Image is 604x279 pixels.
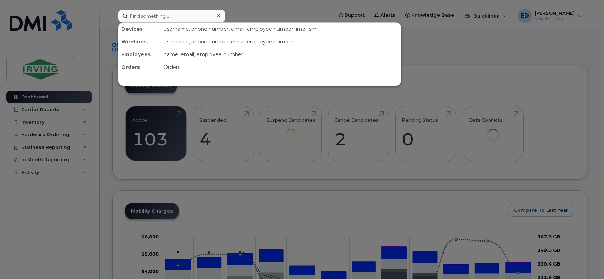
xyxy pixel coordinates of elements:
div: Orders [118,61,161,74]
div: name, email, employee number [161,48,401,61]
div: Wirelines [118,35,161,48]
div: Employees [118,48,161,61]
div: Devices [118,23,161,35]
div: Orders [161,61,401,74]
div: username, phone number, email, employee number [161,35,401,48]
div: username, phone number, email, employee number, imei, sim [161,23,401,35]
